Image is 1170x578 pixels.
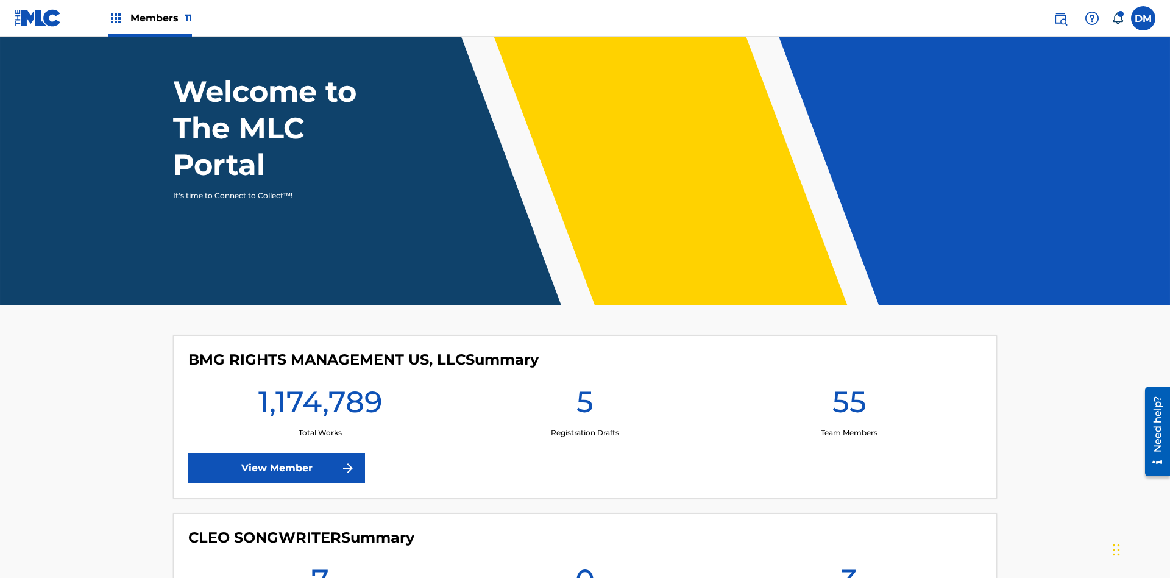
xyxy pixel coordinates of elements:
span: Members [130,11,192,25]
iframe: Chat Widget [1109,519,1170,578]
p: Team Members [821,427,877,438]
div: User Menu [1131,6,1155,30]
h4: BMG RIGHTS MANAGEMENT US, LLC [188,351,539,369]
h1: Welcome to The MLC Portal [173,73,401,183]
img: MLC Logo [15,9,62,27]
span: 11 [185,12,192,24]
h1: 1,174,789 [258,384,383,427]
div: Drag [1113,532,1120,568]
p: Total Works [299,427,342,438]
img: search [1053,11,1068,26]
img: help [1085,11,1099,26]
a: View Member [188,453,365,483]
p: Registration Drafts [551,427,619,438]
p: It's time to Connect to Collect™! [173,190,385,201]
img: f7272a7cc735f4ea7f67.svg [341,461,355,476]
iframe: Resource Center [1136,382,1170,482]
h4: CLEO SONGWRITER [188,529,414,547]
div: Help [1080,6,1104,30]
h1: 55 [832,384,867,427]
div: Notifications [1111,12,1124,24]
a: Public Search [1048,6,1072,30]
h1: 5 [576,384,594,427]
img: Top Rightsholders [108,11,123,26]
